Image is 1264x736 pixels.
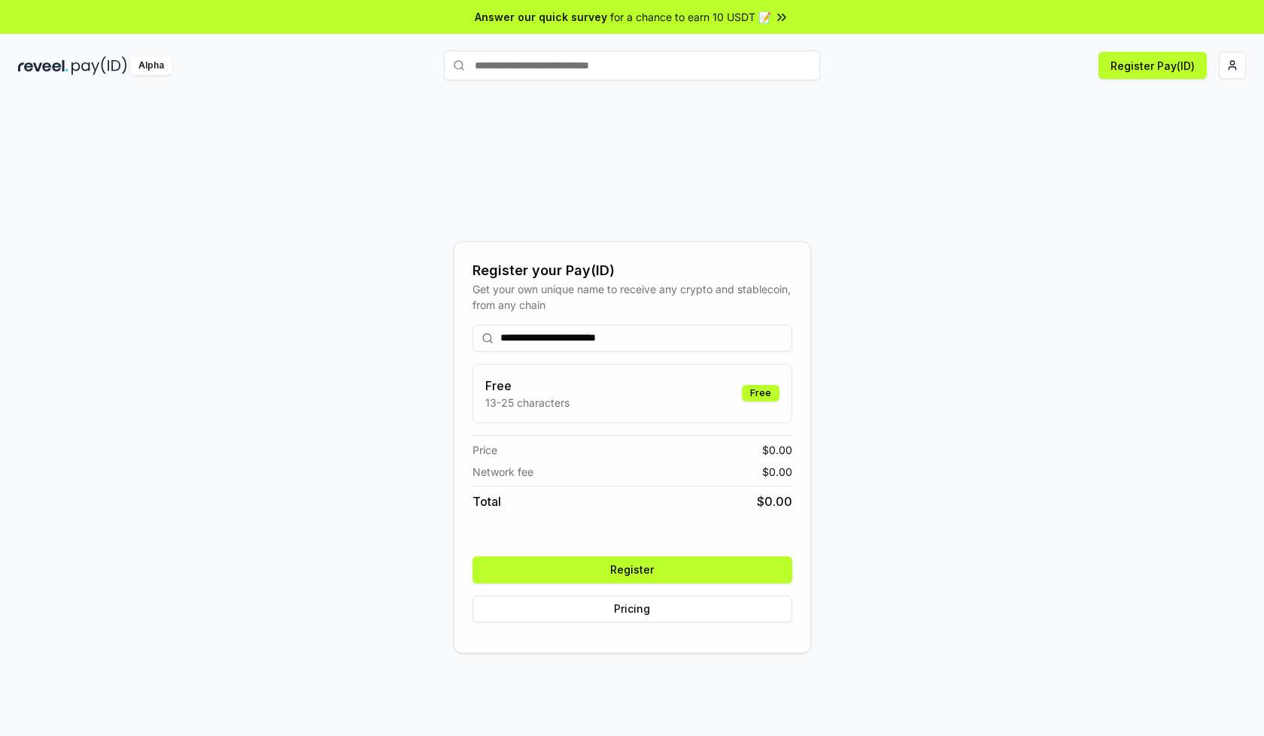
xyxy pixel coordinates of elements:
span: for a chance to earn 10 USDT 📝 [610,9,771,25]
span: $ 0.00 [757,492,792,510]
div: Register your Pay(ID) [472,260,792,281]
span: Total [472,492,501,510]
span: Answer our quick survey [475,9,607,25]
span: Price [472,442,497,458]
img: reveel_dark [18,56,68,75]
img: pay_id [71,56,127,75]
span: $ 0.00 [762,464,792,480]
div: Get your own unique name to receive any crypto and stablecoin, from any chain [472,281,792,313]
div: Free [742,385,779,401]
h3: Free [485,377,570,395]
div: Alpha [130,56,172,75]
button: Register Pay(ID) [1098,52,1207,79]
p: 13-25 characters [485,395,570,410]
span: Network fee [472,464,533,480]
button: Pricing [472,595,792,622]
span: $ 0.00 [762,442,792,458]
button: Register [472,556,792,583]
